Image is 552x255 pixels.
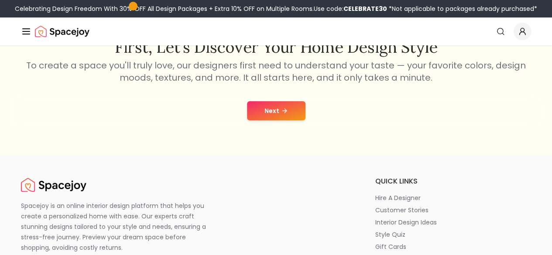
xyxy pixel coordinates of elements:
div: Celebrating Design Freedom With 30% OFF All Design Packages + Extra 10% OFF on Multiple Rooms. [15,4,537,13]
b: CELEBRATE30 [343,4,387,13]
p: gift cards [375,242,406,251]
a: style quiz [375,230,531,239]
h6: quick links [375,176,531,187]
a: interior design ideas [375,218,531,227]
button: Next [247,101,305,120]
img: Spacejoy Logo [35,23,89,40]
a: hire a designer [375,194,531,202]
nav: Global [21,17,531,45]
a: gift cards [375,242,531,251]
span: *Not applicable to packages already purchased* [387,4,537,13]
p: hire a designer [375,194,420,202]
a: Spacejoy [35,23,89,40]
p: interior design ideas [375,218,436,227]
span: Use code: [314,4,387,13]
img: Spacejoy Logo [21,176,86,194]
p: style quiz [375,230,405,239]
p: To create a space you'll truly love, our designers first need to understand your taste — your fav... [25,59,528,84]
p: Spacejoy is an online interior design platform that helps you create a personalized home with eas... [21,201,216,253]
a: customer stories [375,206,531,214]
a: Spacejoy [21,176,86,194]
p: customer stories [375,206,428,214]
h2: First, let’s discover your home design style [25,38,528,56]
